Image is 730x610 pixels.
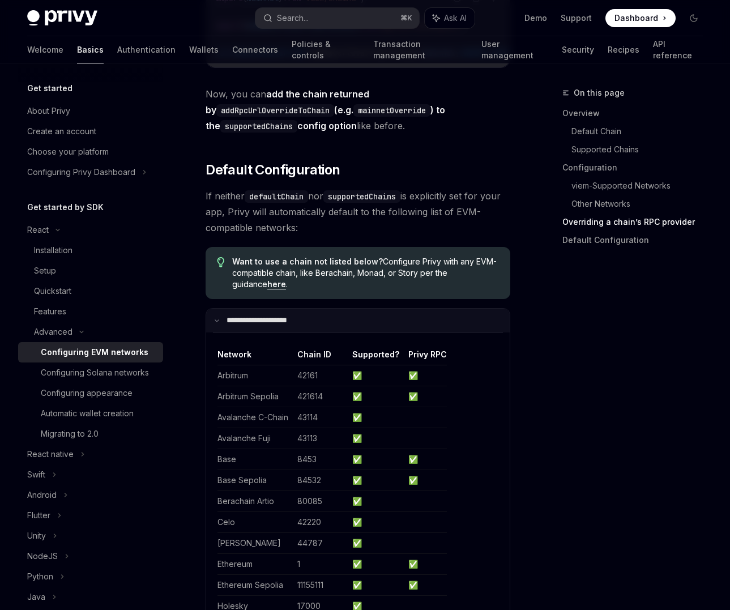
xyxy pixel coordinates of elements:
td: ✅ [348,532,404,553]
td: Arbitrum [217,365,293,386]
a: Other Networks [571,195,712,213]
div: React [27,223,49,237]
button: Ask AI [425,8,475,28]
td: [PERSON_NAME] [217,532,293,553]
a: Configuring Solana networks [18,362,163,383]
a: Configuration [562,159,712,177]
code: addRpcUrlOverrideToChain [216,104,334,117]
span: Configure Privy with any EVM-compatible chain, like Berachain, Monad, or Story per the guidance . [232,256,499,290]
td: 44787 [293,532,348,553]
div: Create an account [27,125,96,138]
td: 11155111 [293,574,348,595]
a: Default Chain [571,122,712,140]
td: Base Sepolia [217,470,293,490]
td: ✅ [348,490,404,511]
span: Default Configuration [206,161,340,179]
div: Search... [277,11,309,25]
span: Dashboard [614,12,658,24]
td: Base [217,449,293,470]
td: 84532 [293,470,348,490]
td: ✅ [348,553,404,574]
span: On this page [574,86,625,100]
a: User management [481,36,548,63]
td: ✅ [348,470,404,490]
a: Overriding a chain’s RPC provider [562,213,712,231]
div: Configuring Privy Dashboard [27,165,135,179]
a: About Privy [18,101,163,121]
a: Supported Chains [571,140,712,159]
div: Flutter [27,509,50,522]
span: ⌘ K [400,14,412,23]
td: ✅ [348,386,404,407]
a: Demo [524,12,547,24]
th: Network [217,349,293,365]
a: Quickstart [18,281,163,301]
div: Setup [34,264,56,278]
td: 421614 [293,386,348,407]
div: Features [34,305,66,318]
a: Configuring EVM networks [18,342,163,362]
code: supportedChains [323,190,400,203]
td: ✅ [348,365,404,386]
a: Create an account [18,121,163,142]
div: Choose your platform [27,145,109,159]
div: Quickstart [34,284,71,298]
a: Configuring appearance [18,383,163,403]
a: Policies & controls [292,36,360,63]
td: ✅ [404,449,447,470]
a: Overview [562,104,712,122]
a: Setup [18,261,163,281]
a: Connectors [232,36,278,63]
strong: Want to use a chain not listed below? [232,257,383,266]
a: Basics [77,36,104,63]
a: Chain ID [297,349,331,360]
a: Authentication [117,36,176,63]
a: here [267,279,286,289]
td: ✅ [404,386,447,407]
td: Ethereum Sepolia [217,574,293,595]
span: Ask AI [444,12,467,24]
svg: Tip [217,257,225,267]
td: Celo [217,511,293,532]
td: 42220 [293,511,348,532]
code: mainnetOverride [353,104,430,117]
div: Java [27,590,45,604]
td: 43113 [293,428,348,449]
span: If neither nor is explicitly set for your app, Privy will automatically default to the following ... [206,188,510,236]
code: defaultChain [245,190,308,203]
td: ✅ [348,574,404,595]
td: ✅ [404,470,447,490]
span: Now, you can like before. [206,86,510,134]
td: Arbitrum Sepolia [217,386,293,407]
td: Avalanche C-Chain [217,407,293,428]
div: Swift [27,468,45,481]
td: 42161 [293,365,348,386]
a: Choose your platform [18,142,163,162]
div: Configuring Solana networks [41,366,149,379]
td: 43114 [293,407,348,428]
a: Security [562,36,594,63]
a: Transaction management [373,36,467,63]
div: Migrating to 2.0 [41,427,99,441]
a: viem-Supported Networks [571,177,712,195]
td: 1 [293,553,348,574]
td: 8453 [293,449,348,470]
td: ✅ [404,553,447,574]
a: Installation [18,240,163,261]
h5: Get started [27,82,72,95]
td: Berachain Artio [217,490,293,511]
td: Avalanche Fuji [217,428,293,449]
td: ✅ [348,511,404,532]
a: Dashboard [605,9,676,27]
div: Android [27,488,57,502]
td: Ethereum [217,553,293,574]
a: Welcome [27,36,63,63]
a: Automatic wallet creation [18,403,163,424]
div: Configuring EVM networks [41,345,148,359]
div: About Privy [27,104,70,118]
td: ✅ [404,365,447,386]
div: Installation [34,244,72,257]
a: Features [18,301,163,322]
th: Supported? [348,349,404,365]
div: Automatic wallet creation [41,407,134,420]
